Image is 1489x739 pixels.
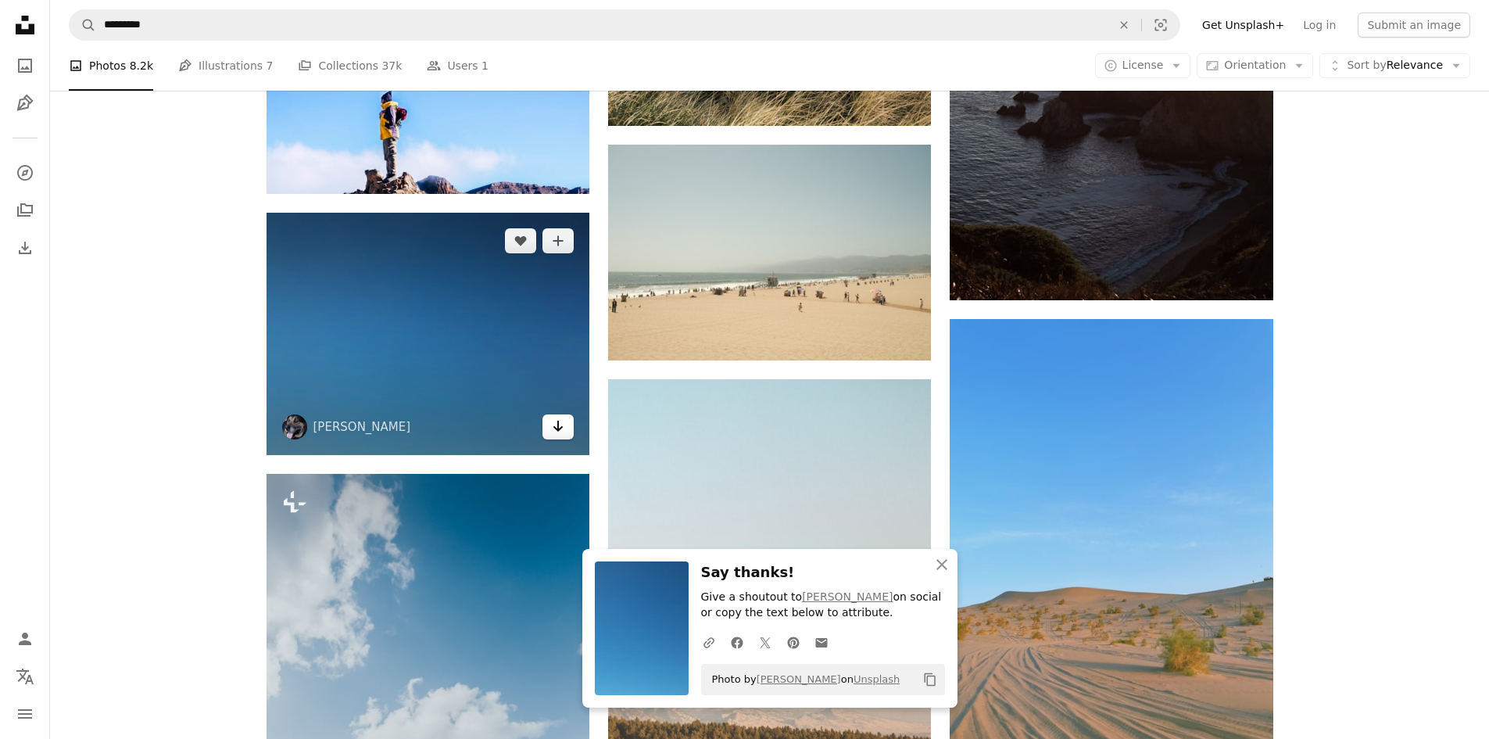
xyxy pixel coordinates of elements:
a: Download [542,414,574,439]
p: Give a shoutout to on social or copy the text below to attribute. [701,590,945,622]
button: Clear [1107,10,1141,40]
a: People enjoying the outdoor leisure ativity with sport hiking lifestyle - man standing on the top... [267,79,589,93]
a: Share on Facebook [723,626,751,658]
a: brown sand field under blue sky during daytime [950,527,1272,541]
a: Illustrations 7 [178,41,273,91]
a: Download History [9,232,41,264]
form: Find visuals sitewide [69,9,1180,41]
a: Collections 37k [298,41,402,91]
a: [PERSON_NAME] [757,673,841,685]
a: Share over email [807,626,836,658]
img: a group of people standing on top of a sandy beach [608,145,931,360]
span: Photo by on [704,667,900,692]
a: Share on Pinterest [779,626,807,658]
a: Collections [9,195,41,226]
span: 7 [267,57,274,74]
span: 37k [381,57,402,74]
button: Submit an image [1358,13,1470,38]
span: Orientation [1224,59,1286,71]
a: Share on Twitter [751,626,779,658]
button: Copy to clipboard [917,666,943,693]
a: a group of people standing on top of a sandy beach [267,326,589,340]
img: Go to Larry Waters's profile [282,414,307,439]
a: Log in [1294,13,1345,38]
button: Add to Collection [542,228,574,253]
span: License [1122,59,1164,71]
img: a group of people standing on top of a sandy beach [267,213,589,455]
span: 1 [481,57,489,74]
span: Relevance [1347,58,1443,74]
a: Get Unsplash+ [1193,13,1294,38]
button: Orientation [1197,53,1313,78]
a: Log in / Sign up [9,623,41,655]
button: Like [505,228,536,253]
a: Illustrations [9,88,41,119]
button: Menu [9,698,41,730]
a: Unsplash [854,673,900,685]
h3: Say thanks! [701,561,945,584]
a: [PERSON_NAME] [802,591,893,604]
a: [PERSON_NAME] [313,419,411,435]
a: Home — Unsplash [9,9,41,44]
a: Photos [9,50,41,81]
button: Visual search [1142,10,1179,40]
span: Sort by [1347,59,1386,71]
a: Users 1 [427,41,489,91]
a: a large body of water under a cloudy blue sky [267,709,589,723]
button: Search Unsplash [70,10,96,40]
a: Explore [9,157,41,188]
a: a group of people standing on top of a sandy beach [608,246,931,260]
button: Language [9,661,41,692]
button: Sort byRelevance [1319,53,1470,78]
button: License [1095,53,1191,78]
